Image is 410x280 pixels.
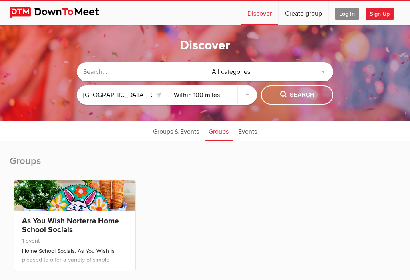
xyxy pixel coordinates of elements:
a: As You Wish Norterra Home School Socials [22,216,119,235]
span: Log In [335,8,359,20]
span: Search [280,91,314,99]
a: Log In [329,1,365,25]
span: Sign Up [366,8,394,20]
a: Discover [241,1,278,25]
input: Location or ZIP-Code [77,85,167,105]
a: Create group [279,1,328,25]
h2: Groups [10,155,400,176]
h1: Discover [180,37,230,54]
a: Events [234,121,261,141]
a: Groups [205,121,233,141]
span: 1 event [22,237,40,244]
div: All categories [205,62,334,81]
a: Groups & Events [149,121,203,141]
input: Search... [77,62,205,81]
button: Search [261,85,333,105]
img: DownToMeet [10,7,112,19]
a: Sign Up [366,1,400,25]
